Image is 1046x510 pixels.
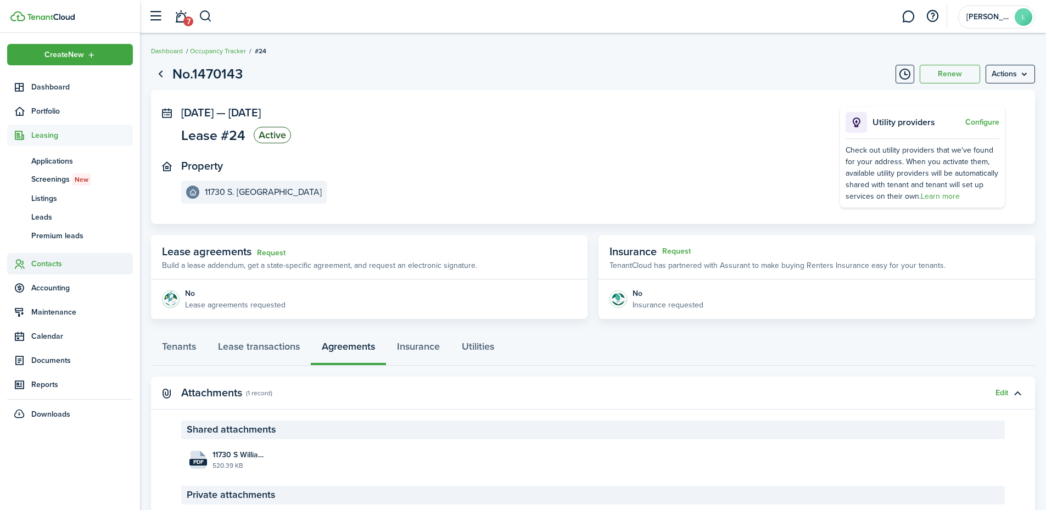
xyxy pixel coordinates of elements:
span: Contacts [31,258,133,270]
button: Edit [995,389,1008,397]
span: Listings [31,193,133,204]
a: Applications [7,152,133,170]
span: Insurance [609,243,657,260]
button: Timeline [896,65,914,83]
div: No [185,288,286,299]
span: Leads [31,211,133,223]
span: [DATE] [228,104,261,121]
span: Downloads [31,408,70,420]
panel-main-section-header: Shared attachments [181,421,1005,439]
span: Lease #24 [181,128,245,142]
a: Listings [7,189,133,208]
a: Tenants [151,333,207,366]
span: 7 [183,16,193,26]
span: New [75,175,88,184]
span: Portfolio [31,105,133,117]
panel-main-title: Property [181,160,223,172]
a: ScreeningsNew [7,170,133,189]
a: Insurance [386,333,451,366]
span: [DATE] [181,104,214,121]
button: Search [199,7,212,26]
span: 11730 S Williamsburg_Amber Hill White.pdf [212,449,264,461]
a: Lease transactions [207,333,311,366]
div: No [633,288,703,299]
span: Accounting [31,282,133,294]
span: Reports [31,379,133,390]
a: Messaging [898,3,919,31]
span: Calendar [31,330,133,342]
status: Active [254,127,291,143]
a: Dashboard [151,46,183,56]
a: Notifications [170,3,191,31]
a: Premium leads [7,226,133,245]
a: Occupancy Tracker [190,46,246,56]
div: Check out utility providers that we've found for your address. When you activate them, available ... [846,144,999,202]
button: Toggle accordion [1008,384,1027,402]
span: Lease agreements [162,243,251,260]
p: TenantCloud has partnered with Assurant to make buying Renters Insurance easy for your tenants. [609,260,946,271]
file-extension: pdf [189,459,207,466]
a: Utilities [451,333,505,366]
panel-main-subtitle: (1 record) [246,388,272,398]
img: TenantCloud [27,14,75,20]
menu-btn: Actions [986,65,1035,83]
span: Dashboard [31,81,133,93]
panel-main-section-header: Private attachments [181,486,1005,505]
a: Reports [7,374,133,395]
span: Screenings [31,173,133,186]
a: Go back [151,65,170,83]
p: Lease agreements requested [185,299,286,311]
span: — [216,104,226,121]
p: Utility providers [872,116,963,129]
p: Build a lease addendum, get a state-specific agreement, and request an electronic signature. [162,260,477,271]
img: Agreement e-sign [162,290,180,308]
img: Insurance protection [609,290,627,308]
a: Learn more [921,190,960,202]
e-details-info-title: 11730 S. [GEOGRAPHIC_DATA] [205,187,322,197]
span: Documents [31,355,133,366]
button: Open sidebar [145,6,166,27]
a: Request [257,249,286,257]
avatar-text: L [1015,8,1032,26]
button: Request [662,247,691,256]
img: TenantCloud [10,11,25,21]
span: Langley [966,13,1010,21]
span: Premium leads [31,230,133,242]
button: Renew [920,65,980,83]
span: #24 [255,46,266,56]
span: Create New [44,51,84,59]
button: Open menu [986,65,1035,83]
h1: No.1470143 [172,64,243,85]
span: Applications [31,155,133,167]
p: Insurance requested [633,299,703,311]
button: Open menu [7,44,133,65]
a: Leads [7,208,133,226]
panel-main-title: Attachments [181,386,242,399]
span: Maintenance [31,306,133,318]
button: Open resource center [923,7,942,26]
file-size: 520.39 KB [212,461,264,470]
span: Leasing [31,130,133,141]
file-icon: File [189,451,207,469]
a: Dashboard [7,76,133,98]
button: Configure [965,118,999,127]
